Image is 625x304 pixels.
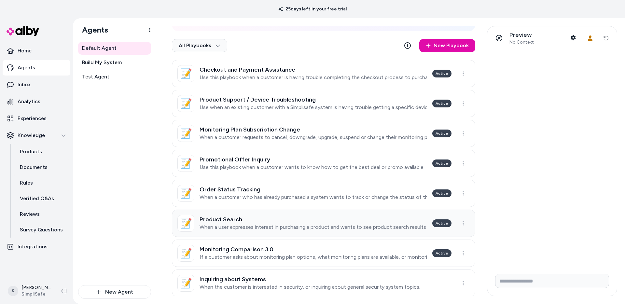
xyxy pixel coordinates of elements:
[200,224,426,230] p: When a user expresses interest in purchasing a product and wants to see product search results
[13,191,70,206] a: Verified Q&As
[13,144,70,159] a: Products
[18,81,31,89] p: Inbox
[4,281,56,301] button: K[PERSON_NAME]SimpliSafe
[172,39,227,52] button: All Playbooks
[495,274,609,288] input: Write your prompt here
[3,128,70,143] button: Knowledge
[78,42,151,55] a: Default Agent
[172,210,475,237] a: 📝Product SearchWhen a user expresses interest in purchasing a product and wants to see product se...
[509,39,534,45] span: No Context
[78,56,151,69] a: Build My System
[3,43,70,59] a: Home
[18,243,48,251] p: Integrations
[200,246,427,253] h3: Monitoring Comparison 3.0
[21,284,51,291] p: [PERSON_NAME]
[432,70,451,77] div: Active
[432,249,451,257] div: Active
[200,276,420,283] h3: Inquiring about Systems
[509,31,534,39] p: Preview
[200,186,427,193] h3: Order Status Tracking
[177,185,194,202] div: 📝
[172,240,475,267] a: 📝Monitoring Comparison 3.0If a customer asks about monitoring plan options, what monitoring plans...
[200,126,427,133] h3: Monitoring Plan Subscription Change
[177,65,194,82] div: 📝
[20,163,48,171] p: Documents
[172,150,475,177] a: 📝Promotional Offer InquiryUse this playbook when a customer wants to know how to get the best dea...
[82,73,109,81] span: Test Agent
[13,175,70,191] a: Rules
[78,285,151,299] button: New Agent
[172,90,475,117] a: 📝Product Support / Device TroubleshootingUse when an existing customer with a Simplisafe system i...
[3,77,70,92] a: Inbox
[3,111,70,126] a: Experiences
[200,134,427,141] p: When a customer requests to cancel, downgrade, upgrade, suspend or change their monitoring plan s...
[172,120,475,147] a: 📝Monitoring Plan Subscription ChangeWhen a customer requests to cancel, downgrade, upgrade, suspe...
[20,195,54,202] p: Verified Q&As
[177,215,194,232] div: 📝
[82,59,122,66] span: Build My System
[200,66,427,73] h3: Checkout and Payment Assistance
[432,130,451,137] div: Active
[177,275,194,292] div: 📝
[177,245,194,262] div: 📝
[172,269,475,297] a: 📝Inquiring about SystemsWhen the customer is interested in security, or inquiring about general s...
[172,60,475,87] a: 📝Checkout and Payment AssistanceUse this playbook when a customer is having trouble completing th...
[7,26,39,36] img: alby Logo
[200,164,424,171] p: Use this playbook when a customer wants to know how to get the best deal or promo available.
[77,25,108,35] h1: Agents
[200,96,427,103] h3: Product Support / Device Troubleshooting
[78,70,151,83] a: Test Agent
[20,179,33,187] p: Rules
[3,94,70,109] a: Analytics
[20,210,40,218] p: Reviews
[419,39,475,52] a: New Playbook
[177,125,194,142] div: 📝
[18,115,47,122] p: Experiences
[200,216,426,223] h3: Product Search
[20,226,63,234] p: Survey Questions
[18,47,32,55] p: Home
[177,155,194,172] div: 📝
[432,189,451,197] div: Active
[432,159,451,167] div: Active
[3,239,70,255] a: Integrations
[3,60,70,76] a: Agents
[432,100,451,107] div: Active
[200,104,427,111] p: Use when an existing customer with a Simplisafe system is having trouble getting a specific devic...
[200,284,420,290] p: When the customer is interested in security, or inquiring about general security system topics.
[8,286,18,296] span: K
[82,44,117,52] span: Default Agent
[172,180,475,207] a: 📝Order Status TrackingWhen a customer who has already purchased a system wants to track or change...
[432,219,451,227] div: Active
[179,42,220,49] span: All Playbooks
[200,254,427,260] p: If a customer asks about monitoring plan options, what monitoring plans are available, or monitor...
[200,194,427,200] p: When a customer who has already purchased a system wants to track or change the status of their e...
[18,131,45,139] p: Knowledge
[21,291,51,297] span: SimpliSafe
[13,206,70,222] a: Reviews
[18,64,35,72] p: Agents
[177,95,194,112] div: 📝
[20,148,42,156] p: Products
[18,98,40,105] p: Analytics
[13,222,70,238] a: Survey Questions
[13,159,70,175] a: Documents
[200,156,424,163] h3: Promotional Offer Inquiry
[274,6,351,12] p: 25 days left in your free trial
[200,74,427,81] p: Use this playbook when a customer is having trouble completing the checkout process to purchase t...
